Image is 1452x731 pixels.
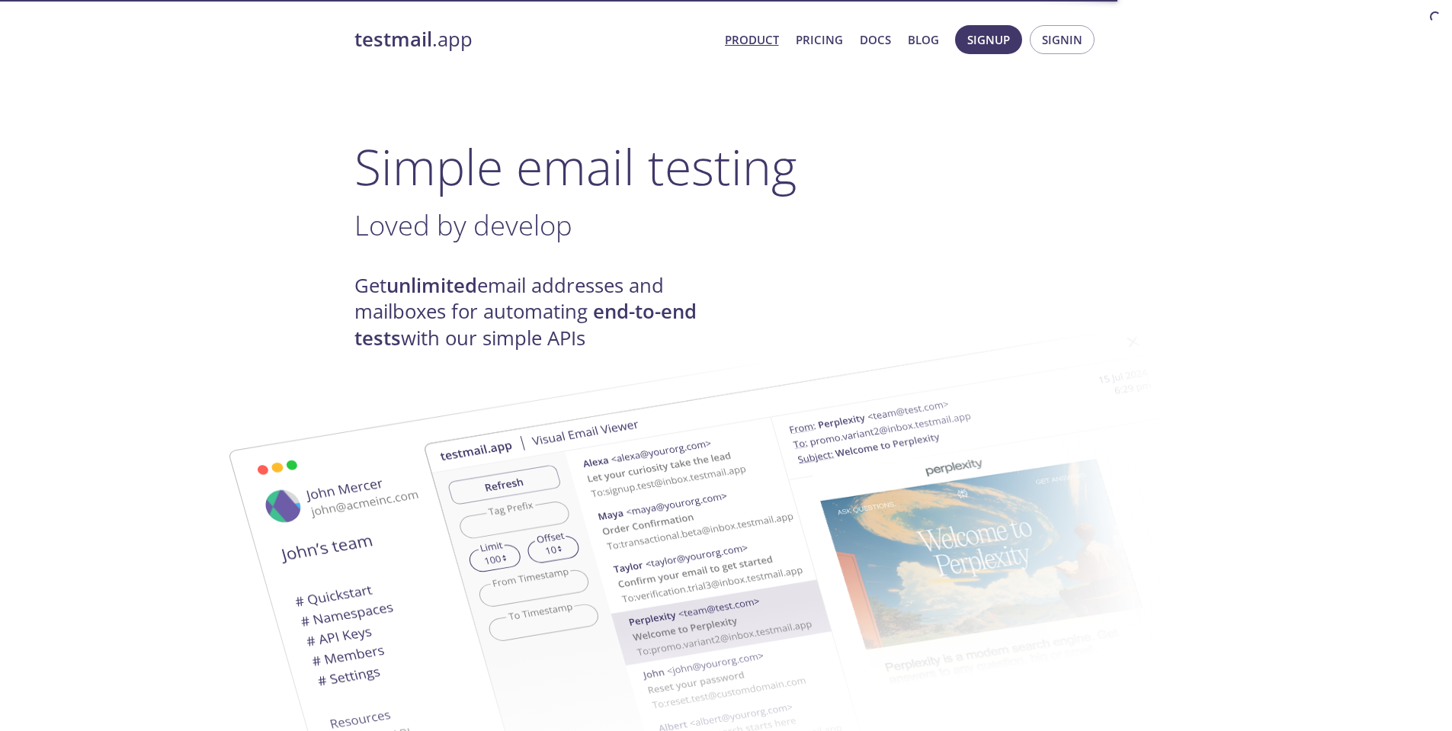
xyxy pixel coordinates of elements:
[955,25,1022,54] button: Signup
[354,273,726,351] h4: Get email addresses and mailboxes for automating with our simple APIs
[796,30,843,50] a: Pricing
[1042,30,1082,50] span: Signin
[386,272,477,299] strong: unlimited
[725,30,779,50] a: Product
[354,137,1098,196] h1: Simple email testing
[354,298,697,351] strong: end-to-end tests
[1030,25,1095,54] button: Signin
[354,26,432,53] strong: testmail
[967,30,1010,50] span: Signup
[354,27,713,53] a: testmail.app
[860,30,891,50] a: Docs
[908,30,939,50] a: Blog
[354,206,572,244] span: Loved by develop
